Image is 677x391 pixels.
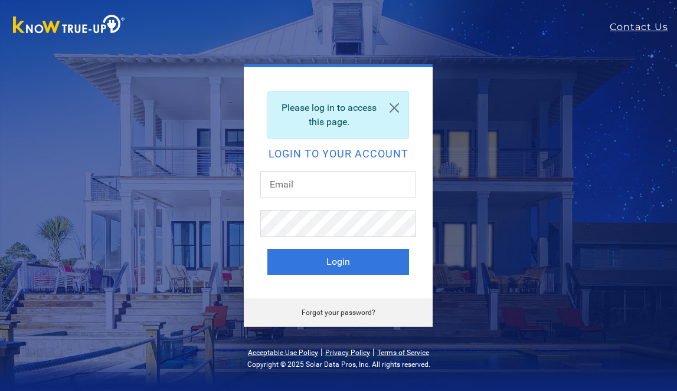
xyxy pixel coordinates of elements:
input: Email [260,171,416,198]
img: Know True-Up [7,12,131,39]
a: Contact Us [610,20,677,34]
span: | [372,346,375,357]
a: Terms of Service [377,349,429,357]
span: | [320,346,323,357]
a: Close [380,91,408,124]
h2: Login to your account [267,149,409,159]
a: Forgot your password? [302,308,375,317]
div: Please log in to access this page. [267,91,409,139]
button: Login [267,249,409,275]
a: Acceptable Use Policy [248,349,318,357]
a: Privacy Policy [325,349,370,357]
